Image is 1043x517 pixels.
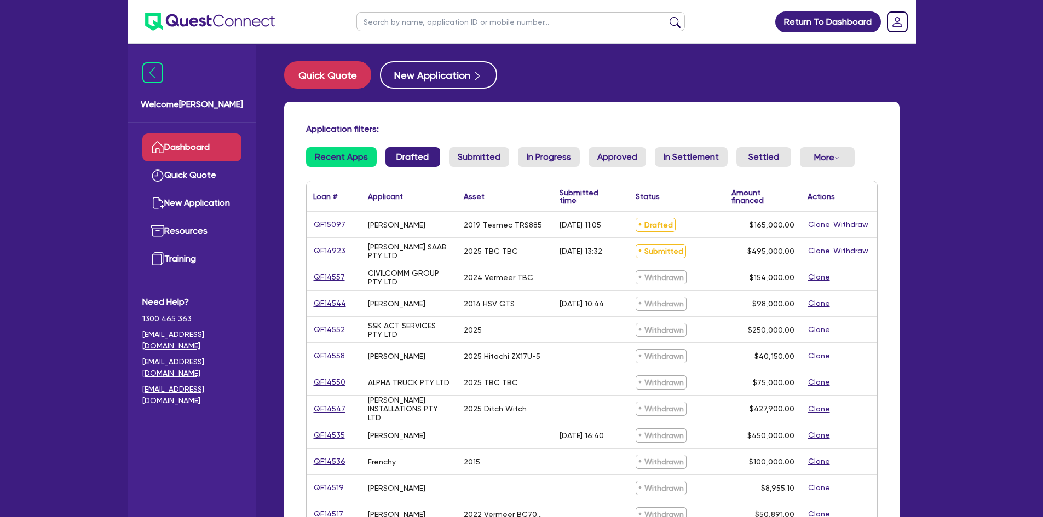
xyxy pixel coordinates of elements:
div: 2015 [464,457,480,466]
a: QF14557 [313,271,345,283]
div: [PERSON_NAME] [368,431,425,440]
div: 2019 Tesmec TRS885 [464,220,542,229]
div: Submitted time [560,189,613,204]
span: Withdrawn [636,428,687,443]
div: Frenchy [368,457,396,466]
button: Clone [808,218,831,231]
div: 2024 Vermeer TBC [464,273,533,282]
div: S&K ACT SERVICES PTY LTD [368,321,451,339]
a: QF14547 [313,403,346,415]
a: In Settlement [655,147,728,167]
a: QF14536 [313,455,346,468]
img: resources [151,224,164,237]
button: Clone [808,481,831,494]
div: [PERSON_NAME] [368,484,425,492]
div: 2025 TBC TBC [464,247,518,255]
a: QF15097 [313,218,346,231]
div: [PERSON_NAME] INSTALLATIONS PTY LTD [368,396,451,422]
span: $75,000.00 [753,378,794,387]
a: QF14544 [313,297,347,310]
button: Clone [808,429,831,442]
a: [EMAIL_ADDRESS][DOMAIN_NAME] [142,329,241,352]
h4: Application filters: [306,124,878,134]
div: Amount financed [731,189,794,204]
span: $250,000.00 [748,326,794,334]
input: Search by name, application ID or mobile number... [356,12,685,31]
span: $8,955.10 [761,484,794,492]
a: Settled [736,147,791,167]
span: Drafted [636,218,676,232]
span: $427,900.00 [750,404,794,413]
div: Loan # [313,193,337,200]
img: quest-connect-logo-blue [145,13,275,31]
a: [EMAIL_ADDRESS][DOMAIN_NAME] [142,356,241,379]
a: Dashboard [142,133,241,161]
span: Withdrawn [636,455,687,469]
button: Dropdown toggle [800,147,855,167]
a: Training [142,245,241,273]
button: Clone [808,245,831,257]
span: 1300 465 363 [142,313,241,324]
button: Clone [808,271,831,283]
div: [PERSON_NAME] [368,352,425,361]
a: Approved [589,147,646,167]
span: $154,000.00 [750,273,794,282]
span: Withdrawn [636,402,687,416]
span: Withdrawn [636,270,687,284]
a: QF14558 [313,350,345,362]
button: Clone [808,350,831,362]
div: ALPHA TRUCK PTY LTD [368,378,450,387]
a: [EMAIL_ADDRESS][DOMAIN_NAME] [142,384,241,406]
a: QF14519 [313,481,344,494]
span: $165,000.00 [750,220,794,229]
div: [DATE] 16:40 [560,431,604,440]
a: New Application [142,189,241,217]
span: Need Help? [142,295,241,309]
div: 2025 [464,326,482,334]
img: training [151,252,164,265]
span: $98,000.00 [752,299,794,308]
div: [PERSON_NAME] [368,220,425,229]
div: [DATE] 13:32 [560,247,602,255]
a: QF14552 [313,323,345,336]
div: 2014 HSV GTS [464,299,515,308]
span: Welcome [PERSON_NAME] [141,98,243,111]
div: Actions [808,193,835,200]
a: Dropdown toggle [883,8,912,36]
div: 2025 Hitachi ZX17U-5 [464,352,540,361]
button: New Application [380,61,497,89]
a: QF14550 [313,376,346,388]
span: Withdrawn [636,481,687,495]
a: Quick Quote [142,161,241,189]
button: Clone [808,376,831,388]
div: Status [636,193,660,200]
a: Drafted [385,147,440,167]
a: Submitted [449,147,509,167]
div: CIVILCOMM GROUP PTY LTD [368,269,451,286]
button: Clone [808,297,831,310]
span: Withdrawn [636,349,687,363]
span: $495,000.00 [747,247,794,255]
button: Clone [808,455,831,468]
button: Clone [808,403,831,415]
span: $100,000.00 [749,457,794,466]
a: QF14923 [313,245,346,257]
div: Asset [464,193,485,200]
button: Withdraw [833,245,869,257]
img: icon-menu-close [142,62,163,83]
a: Quick Quote [284,61,380,89]
a: In Progress [518,147,580,167]
button: Quick Quote [284,61,371,89]
a: Resources [142,217,241,245]
span: $450,000.00 [747,431,794,440]
span: $40,150.00 [754,352,794,361]
span: Withdrawn [636,323,687,337]
span: Withdrawn [636,375,687,390]
span: Submitted [636,244,686,258]
div: [PERSON_NAME] [368,299,425,308]
div: [PERSON_NAME] SAAB PTY LTD [368,242,451,260]
img: new-application [151,196,164,210]
div: 2025 Ditch Witch [464,404,527,413]
div: 2025 TBC TBC [464,378,518,387]
span: Withdrawn [636,297,687,311]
